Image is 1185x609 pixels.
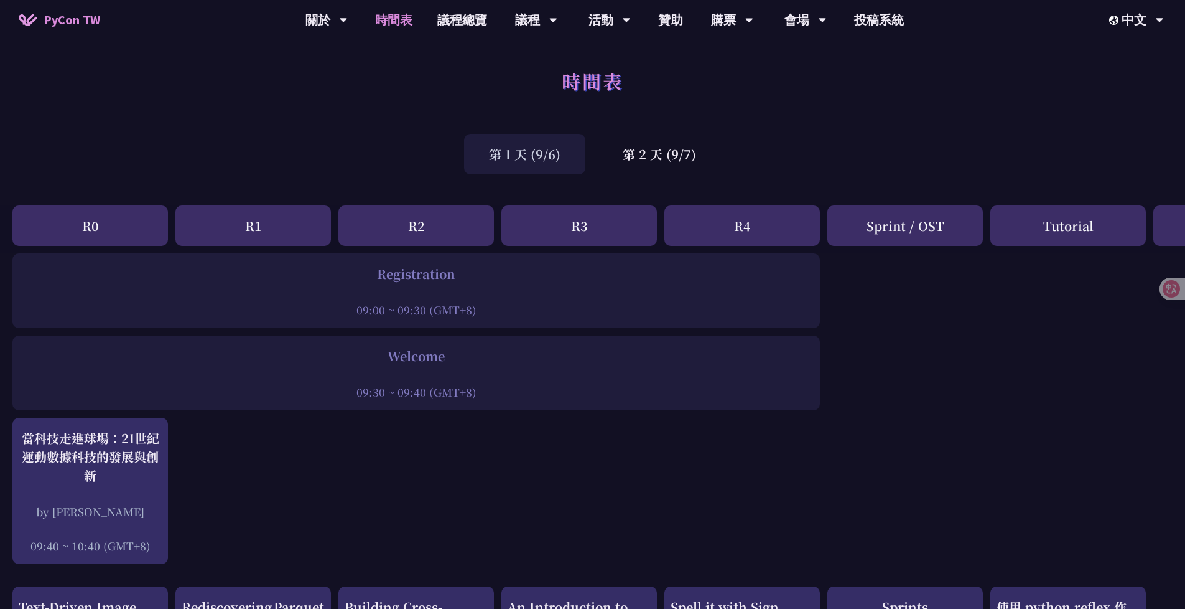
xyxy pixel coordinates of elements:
[19,429,162,485] div: 當科技走進球場：21世紀運動數據科技的發展與創新
[44,11,100,29] span: PyCon TW
[664,205,820,246] div: R4
[464,134,585,174] div: 第 1 天 (9/6)
[175,205,331,246] div: R1
[19,504,162,519] div: by [PERSON_NAME]
[19,265,814,283] div: Registration
[1109,16,1122,25] img: Locale Icon
[598,134,721,174] div: 第 2 天 (9/7)
[338,205,494,246] div: R2
[501,205,657,246] div: R3
[19,14,37,26] img: Home icon of PyCon TW 2025
[19,429,162,554] a: 當科技走進球場：21世紀運動數據科技的發展與創新 by [PERSON_NAME] 09:40 ~ 10:40 (GMT+8)
[990,205,1146,246] div: Tutorial
[12,205,168,246] div: R0
[19,384,814,400] div: 09:30 ~ 09:40 (GMT+8)
[827,205,983,246] div: Sprint / OST
[6,4,113,35] a: PyCon TW
[562,62,623,100] h1: 時間表
[19,538,162,554] div: 09:40 ~ 10:40 (GMT+8)
[19,302,814,318] div: 09:00 ~ 09:30 (GMT+8)
[19,347,814,366] div: Welcome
